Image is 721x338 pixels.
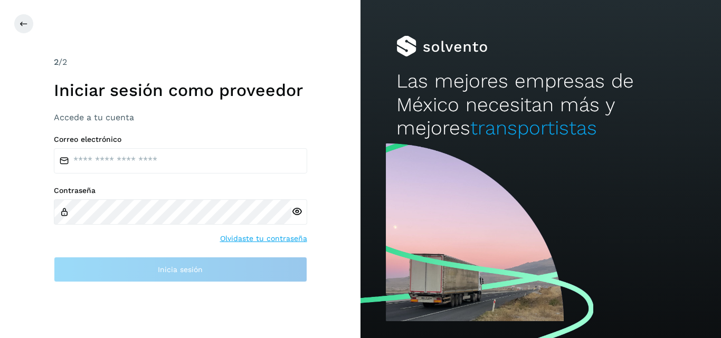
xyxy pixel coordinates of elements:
h3: Accede a tu cuenta [54,112,307,122]
span: transportistas [470,117,597,139]
span: 2 [54,57,59,67]
a: Olvidaste tu contraseña [220,233,307,244]
h2: Las mejores empresas de México necesitan más y mejores [396,70,685,140]
label: Contraseña [54,186,307,195]
h1: Iniciar sesión como proveedor [54,80,307,100]
div: /2 [54,56,307,69]
span: Inicia sesión [158,266,203,273]
label: Correo electrónico [54,135,307,144]
button: Inicia sesión [54,257,307,282]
